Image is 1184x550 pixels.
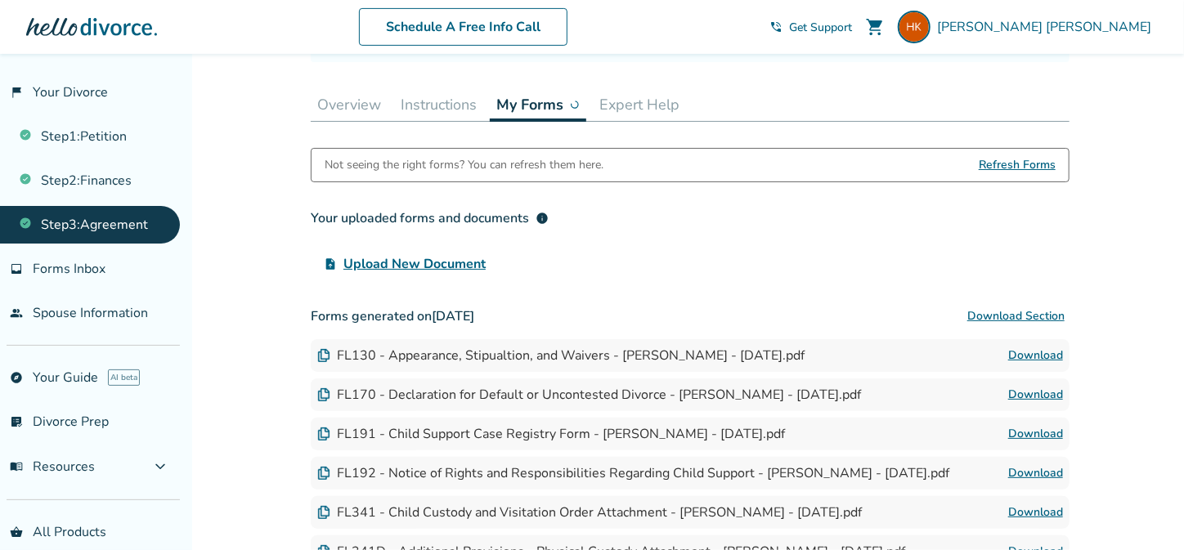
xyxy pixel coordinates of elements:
button: Instructions [394,88,483,121]
span: Refresh Forms [979,149,1056,181]
img: Document [317,427,330,440]
span: explore [10,371,23,384]
button: Overview [311,88,388,121]
span: Resources [10,458,95,476]
button: Expert Help [593,88,686,121]
span: [PERSON_NAME] [PERSON_NAME] [937,18,1158,36]
span: shopping_basket [10,525,23,539]
a: Download [1008,503,1063,522]
div: FL191 - Child Support Case Registry Form - [PERSON_NAME] - [DATE].pdf [317,425,785,443]
span: shopping_cart [865,17,885,37]
div: Your uploaded forms and documents [311,208,549,228]
img: ... [570,100,580,110]
span: Forms Inbox [33,260,105,278]
span: upload_file [324,257,337,271]
div: FL192 - Notice of Rights and Responsibilities Regarding Child Support - [PERSON_NAME] - [DATE].pdf [317,464,949,482]
span: menu_book [10,460,23,473]
span: info [536,212,549,225]
button: Download Section [962,300,1070,333]
span: phone_in_talk [769,20,783,34]
img: Document [317,506,330,519]
img: Document [317,388,330,401]
iframe: Chat Widget [1102,472,1184,550]
a: phone_in_talkGet Support [769,20,852,35]
span: AI beta [108,369,140,386]
span: list_alt_check [10,415,23,428]
a: Download [1008,385,1063,405]
div: FL170 - Declaration for Default or Uncontested Divorce - [PERSON_NAME] - [DATE].pdf [317,386,861,404]
a: Download [1008,463,1063,483]
h3: Forms generated on [DATE] [311,300,1070,333]
img: hv23@outlook.com [898,11,931,43]
span: Upload New Document [343,254,486,274]
a: Schedule A Free Info Call [359,8,567,46]
span: people [10,306,23,320]
div: FL130 - Appearance, Stipualtion, and Waivers - [PERSON_NAME] - [DATE].pdf [317,347,805,364]
span: inbox [10,262,23,275]
img: Document [317,467,330,480]
div: FL341 - Child Custody and Visitation Order Attachment - [PERSON_NAME] - [DATE].pdf [317,503,862,521]
span: flag_2 [10,86,23,99]
a: Download [1008,346,1063,365]
button: My Forms [490,88,586,122]
a: Download [1008,424,1063,444]
span: Get Support [789,20,852,35]
img: Document [317,349,330,362]
div: Not seeing the right forms? You can refresh them here. [325,149,603,181]
span: expand_more [150,457,170,476]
